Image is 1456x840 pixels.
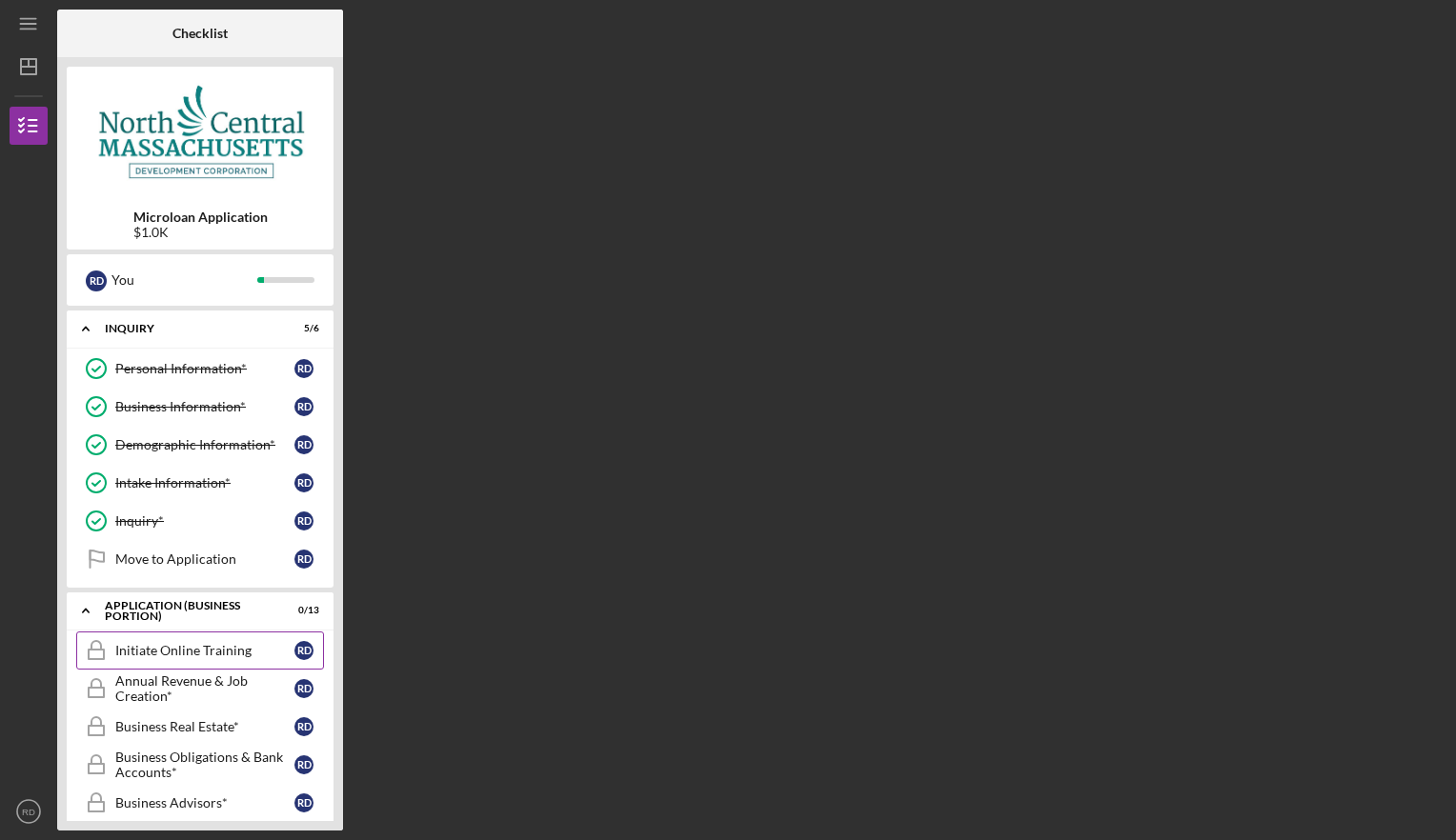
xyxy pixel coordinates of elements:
div: Business Real Estate* [115,719,294,734]
div: R D [294,717,313,736]
div: R D [294,793,313,812]
div: Inquiry* [115,513,294,529]
a: Intake Information*RD [76,464,324,502]
a: Business Advisors*RD [76,784,324,822]
a: Personal Information*RD [76,350,324,388]
b: Microloan Application [133,210,268,225]
div: Business Obligations & Bank Accounts* [115,750,294,780]
div: R D [86,270,107,291]
div: R D [294,550,313,569]
div: R D [294,755,313,774]
div: R D [294,641,313,660]
b: Checklist [172,26,228,41]
div: Business Information* [115,399,294,414]
div: Intake Information* [115,475,294,490]
a: Initiate Online TrainingRD [76,631,324,670]
div: Move to Application [115,551,294,567]
a: Business Real Estate*RD [76,708,324,746]
div: Business Advisors* [115,795,294,810]
div: R D [294,679,313,698]
a: Business Information*RD [76,388,324,426]
a: Demographic Information*RD [76,426,324,464]
div: INQUIRY [105,323,272,334]
div: 0 / 13 [285,605,319,616]
div: $1.0K [133,225,268,240]
button: RD [10,792,48,830]
div: 5 / 6 [285,323,319,334]
div: Demographic Information* [115,437,294,452]
a: Move to ApplicationRD [76,540,324,578]
div: R D [294,359,313,378]
a: Annual Revenue & Job Creation*RD [76,670,324,708]
a: Inquiry*RD [76,502,324,540]
div: Annual Revenue & Job Creation* [115,673,294,704]
text: RD [22,807,35,817]
div: Personal Information* [115,361,294,376]
div: R D [294,473,313,492]
a: Business Obligations & Bank Accounts*RD [76,746,324,784]
div: APPLICATION (BUSINESS PORTION) [105,600,272,622]
div: R D [294,435,313,454]
img: Product logo [67,76,334,190]
div: R D [294,511,313,530]
div: Initiate Online Training [115,643,294,658]
div: R D [294,397,313,416]
div: You [111,264,257,296]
